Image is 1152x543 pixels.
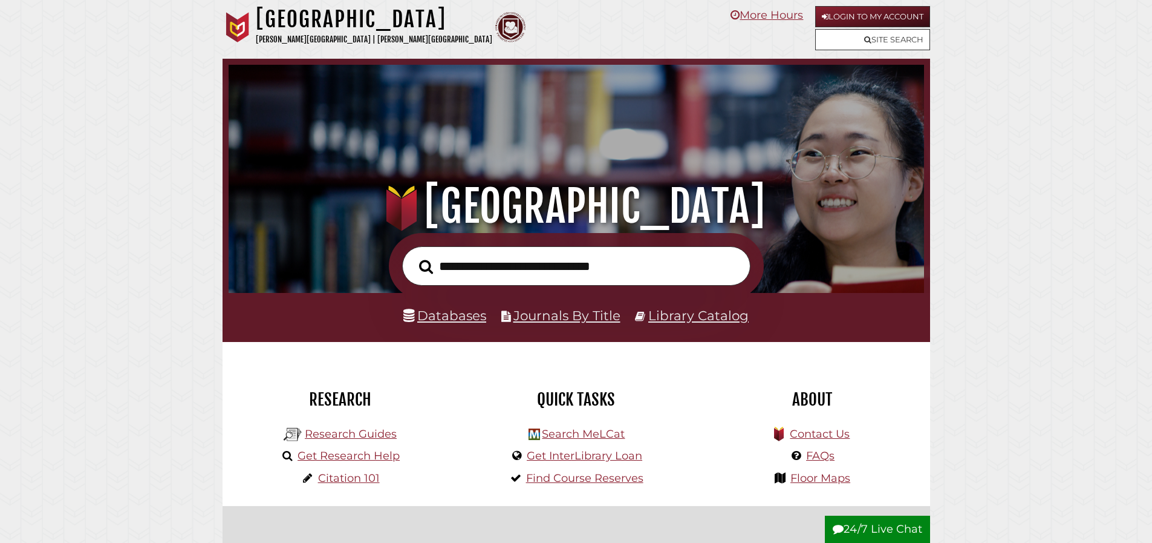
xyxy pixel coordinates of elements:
[223,12,253,42] img: Calvin University
[318,472,380,485] a: Citation 101
[806,449,835,462] a: FAQs
[419,259,433,274] i: Search
[703,389,921,410] h2: About
[648,308,749,323] a: Library Catalog
[542,427,625,441] a: Search MeLCat
[413,256,439,278] button: Search
[305,427,397,441] a: Research Guides
[232,389,449,410] h2: Research
[403,308,486,323] a: Databases
[529,429,540,440] img: Hekman Library Logo
[284,426,302,444] img: Hekman Library Logo
[527,449,642,462] a: Get InterLibrary Loan
[790,427,850,441] a: Contact Us
[246,180,906,233] h1: [GEOGRAPHIC_DATA]
[790,472,850,485] a: Floor Maps
[815,6,930,27] a: Login to My Account
[467,389,685,410] h2: Quick Tasks
[526,472,643,485] a: Find Course Reserves
[256,33,492,47] p: [PERSON_NAME][GEOGRAPHIC_DATA] | [PERSON_NAME][GEOGRAPHIC_DATA]
[298,449,400,462] a: Get Research Help
[513,308,620,323] a: Journals By Title
[731,8,803,22] a: More Hours
[256,6,492,33] h1: [GEOGRAPHIC_DATA]
[815,29,930,50] a: Site Search
[495,12,526,42] img: Calvin Theological Seminary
